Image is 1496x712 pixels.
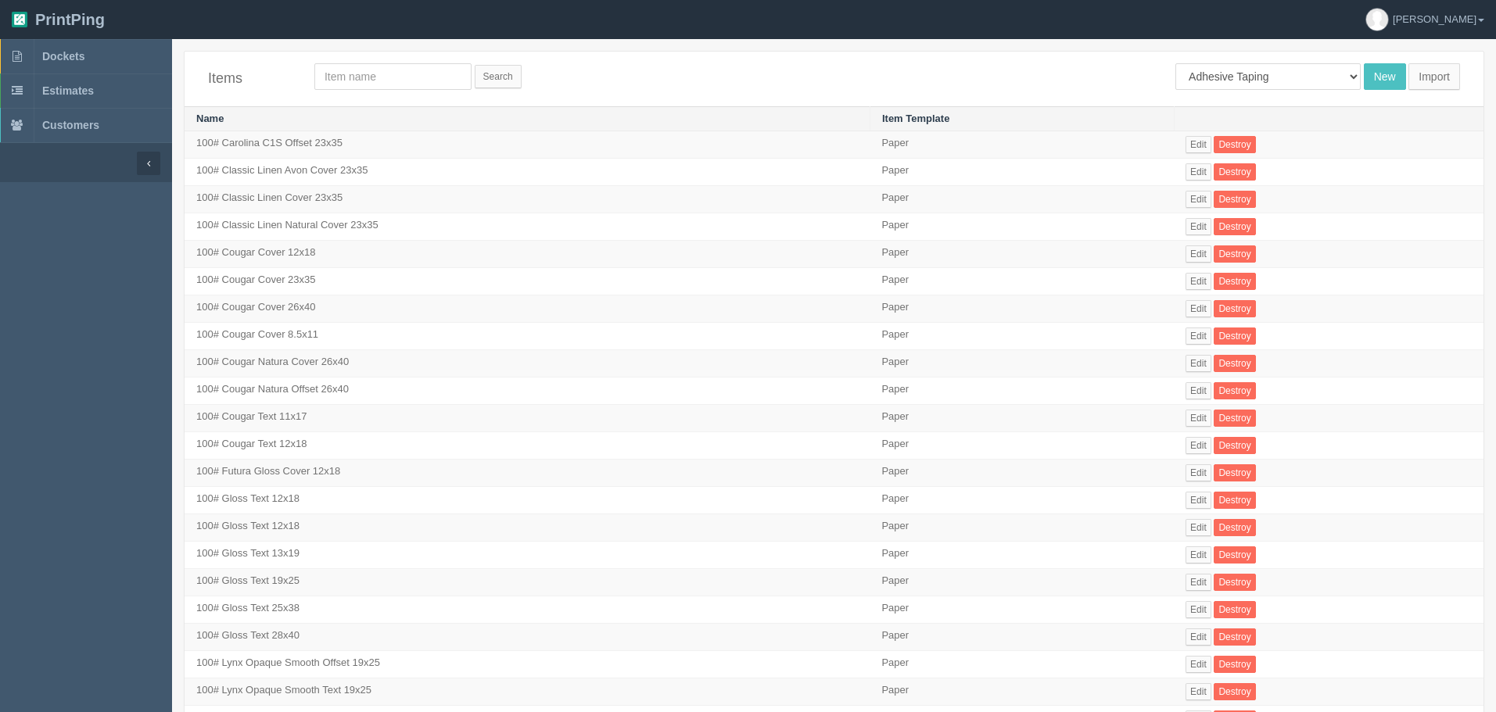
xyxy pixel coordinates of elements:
[196,113,224,124] a: Name
[870,377,1174,405] td: Paper
[1366,9,1388,30] img: avatar_default-7531ab5dedf162e01f1e0bb0964e6a185e93c5c22dfe317fb01d7f8cd2b1632c.jpg
[1408,63,1460,90] input: Import
[1214,574,1255,591] a: Destroy
[185,159,870,186] td: 100# Classic Linen Avon Cover 23x35
[185,624,870,651] td: 100# Gloss Text 28x40
[1214,273,1255,290] a: Destroy
[185,350,870,377] td: 100# Cougar Natura Cover 26x40
[1186,273,1211,290] a: Edit
[1186,492,1211,509] a: Edit
[1214,437,1255,454] a: Destroy
[870,514,1174,542] td: Paper
[1214,628,1255,646] a: Destroy
[185,241,870,268] td: 100# Cougar Cover 12x18
[185,186,870,213] td: 100# Classic Linen Cover 23x35
[1214,355,1255,372] a: Destroy
[185,131,870,159] td: 100# Carolina C1S Offset 23x35
[870,405,1174,432] td: Paper
[185,460,870,487] td: 100# Futura Gloss Cover 12x18
[1214,464,1255,481] a: Destroy
[1214,546,1255,564] a: Destroy
[870,159,1174,186] td: Paper
[475,65,522,88] input: Search
[12,12,27,27] img: logo-3e63b451c926e2ac314895c53de4908e5d424f24456219fb08d385ab2e579770.png
[1214,163,1255,181] a: Destroy
[870,213,1174,241] td: Paper
[1186,355,1211,372] a: Edit
[1186,163,1211,181] a: Edit
[1214,382,1255,399] a: Destroy
[185,377,870,405] td: 100# Cougar Natura Offset 26x40
[870,624,1174,651] td: Paper
[1186,656,1211,673] a: Edit
[208,71,291,87] h4: Items
[185,405,870,432] td: 100# Cougar Text 11x17
[870,295,1174,323] td: Paper
[1186,628,1211,646] a: Edit
[1214,601,1255,618] a: Destroy
[185,213,870,241] td: 100# Classic Linen Natural Cover 23x35
[1186,601,1211,618] a: Edit
[1186,327,1211,345] a: Edit
[1186,245,1211,263] a: Edit
[1186,300,1211,317] a: Edit
[185,432,870,460] td: 100# Cougar Text 12x18
[1214,327,1255,345] a: Destroy
[185,542,870,569] td: 100# Gloss Text 13x19
[870,569,1174,596] td: Paper
[870,323,1174,350] td: Paper
[1214,218,1255,235] a: Destroy
[1364,63,1406,90] input: New
[870,350,1174,377] td: Paper
[870,596,1174,624] td: Paper
[185,596,870,624] td: 100# Gloss Text 25x38
[314,63,472,90] input: Item name
[1214,410,1255,427] a: Destroy
[1214,136,1255,153] a: Destroy
[42,50,84,63] span: Dockets
[870,651,1174,678] td: Paper
[870,241,1174,268] td: Paper
[42,119,99,131] span: Customers
[1214,300,1255,317] a: Destroy
[870,460,1174,487] td: Paper
[185,569,870,596] td: 100# Gloss Text 19x25
[870,131,1174,159] td: Paper
[1186,464,1211,481] a: Edit
[1214,656,1255,673] a: Destroy
[1214,683,1255,700] a: Destroy
[870,186,1174,213] td: Paper
[1186,218,1211,235] a: Edit
[870,268,1174,295] td: Paper
[185,323,870,350] td: 100# Cougar Cover 8.5x11
[870,487,1174,514] td: Paper
[1186,683,1211,700] a: Edit
[42,84,94,97] span: Estimates
[1186,437,1211,454] a: Edit
[185,514,870,542] td: 100# Gloss Text 12x18
[870,678,1174,706] td: Paper
[1186,574,1211,591] a: Edit
[1186,191,1211,208] a: Edit
[1214,245,1255,263] a: Destroy
[1214,191,1255,208] a: Destroy
[1214,519,1255,536] a: Destroy
[185,268,870,295] td: 100# Cougar Cover 23x35
[1214,492,1255,509] a: Destroy
[1186,136,1211,153] a: Edit
[1186,519,1211,536] a: Edit
[185,651,870,678] td: 100# Lynx Opaque Smooth Offset 19x25
[1186,382,1211,399] a: Edit
[185,295,870,323] td: 100# Cougar Cover 26x40
[870,542,1174,569] td: Paper
[185,487,870,514] td: 100# Gloss Text 12x18
[185,678,870,706] td: 100# Lynx Opaque Smooth Text 19x25
[1186,410,1211,427] a: Edit
[882,113,949,124] a: Item Template
[870,432,1174,460] td: Paper
[1186,546,1211,564] a: Edit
